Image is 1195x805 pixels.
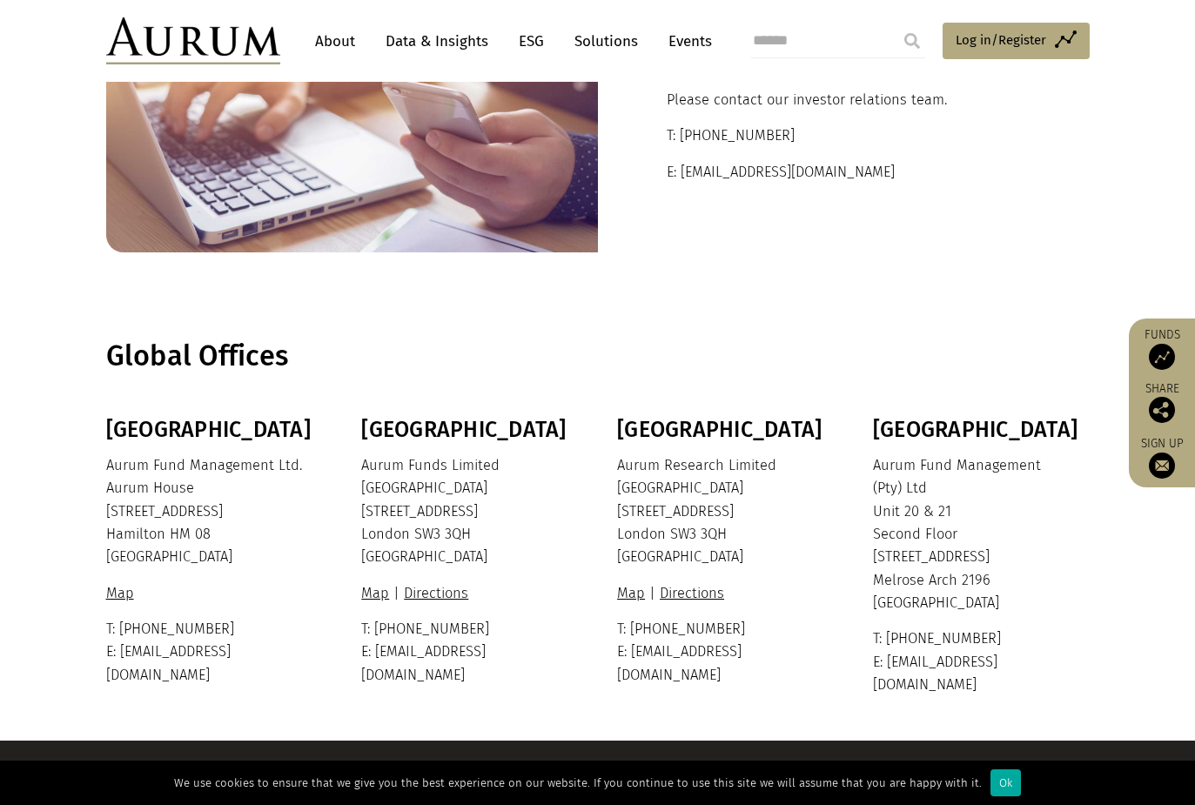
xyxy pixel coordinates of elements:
div: Ok [990,769,1021,796]
a: Funds [1138,327,1186,370]
a: Directions [399,585,473,601]
a: Directions [655,585,728,601]
p: T: [PHONE_NUMBER] E: [EMAIL_ADDRESS][DOMAIN_NAME] [873,627,1085,696]
p: T: [PHONE_NUMBER] E: [EMAIL_ADDRESS][DOMAIN_NAME] [617,618,829,687]
img: Access Funds [1149,344,1175,370]
a: Map [617,585,649,601]
span: Log in/Register [956,30,1046,50]
a: Log in/Register [943,23,1090,59]
h3: [GEOGRAPHIC_DATA] [361,417,574,443]
a: Events [660,25,712,57]
p: Aurum Research Limited [GEOGRAPHIC_DATA] [STREET_ADDRESS] London SW3 3QH [GEOGRAPHIC_DATA] [617,454,829,569]
p: T: [PHONE_NUMBER] E: [EMAIL_ADDRESS][DOMAIN_NAME] [106,618,319,687]
p: | [617,582,829,605]
a: Map [361,585,393,601]
p: Please contact our investor relations team. [667,89,1021,111]
h3: [GEOGRAPHIC_DATA] [106,417,319,443]
div: Share [1138,383,1186,423]
input: Submit [895,23,930,58]
a: Sign up [1138,436,1186,479]
p: Aurum Funds Limited [GEOGRAPHIC_DATA] [STREET_ADDRESS] London SW3 3QH [GEOGRAPHIC_DATA] [361,454,574,569]
p: Aurum Fund Management (Pty) Ltd Unit 20 & 21 Second Floor [STREET_ADDRESS] Melrose Arch 2196 [GEO... [873,454,1085,615]
img: Aurum [106,17,280,64]
a: About [306,25,364,57]
p: E: [EMAIL_ADDRESS][DOMAIN_NAME] [667,161,1021,184]
a: ESG [510,25,553,57]
a: Map [106,585,138,601]
h1: Global Offices [106,339,1085,373]
p: Aurum Fund Management Ltd. Aurum House [STREET_ADDRESS] Hamilton HM 08 [GEOGRAPHIC_DATA] [106,454,319,569]
h3: [GEOGRAPHIC_DATA] [873,417,1085,443]
img: Share this post [1149,397,1175,423]
img: Sign up to our newsletter [1149,453,1175,479]
h3: [GEOGRAPHIC_DATA] [617,417,829,443]
a: Data & Insights [377,25,497,57]
p: T: [PHONE_NUMBER] E: [EMAIL_ADDRESS][DOMAIN_NAME] [361,618,574,687]
p: | [361,582,574,605]
a: Solutions [566,25,647,57]
p: T: [PHONE_NUMBER] [667,124,1021,147]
